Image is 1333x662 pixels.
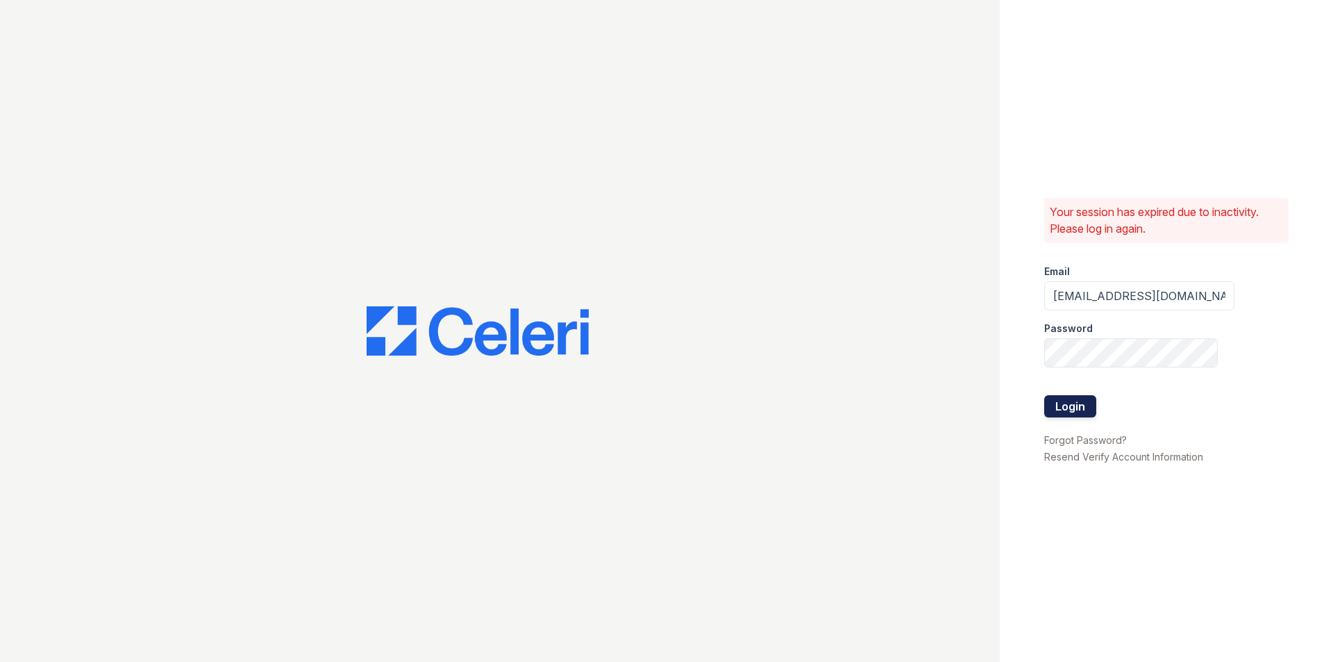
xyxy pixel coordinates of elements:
[1044,434,1127,446] a: Forgot Password?
[1044,451,1203,463] a: Resend Verify Account Information
[367,306,589,356] img: CE_Logo_Blue-a8612792a0a2168367f1c8372b55b34899dd931a85d93a1a3d3e32e68fde9ad4.png
[1044,322,1093,336] label: Password
[1050,204,1283,237] p: Your session has expired due to inactivity. Please log in again.
[1044,395,1096,417] button: Login
[1044,265,1070,279] label: Email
